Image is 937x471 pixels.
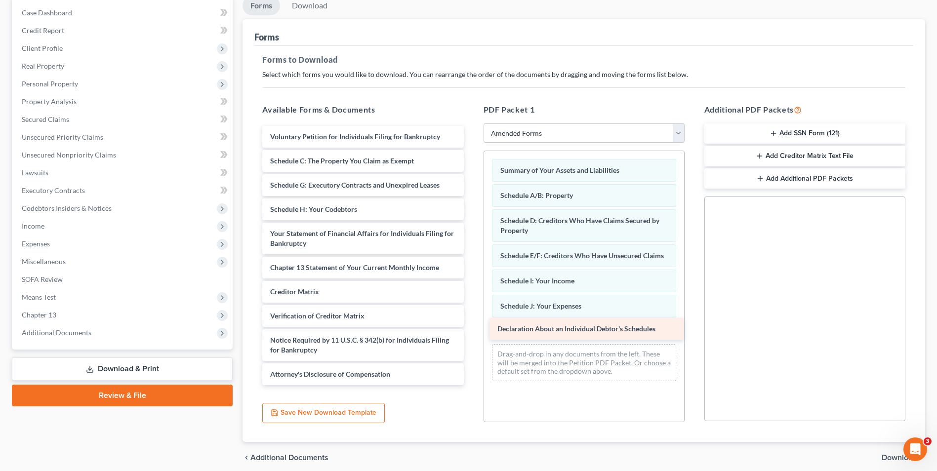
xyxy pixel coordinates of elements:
span: SOFA Review [22,275,63,283]
a: chevron_left Additional Documents [243,454,328,462]
p: Select which forms you would like to download. You can rearrange the order of the documents by dr... [262,70,905,79]
span: Schedule A/B: Property [500,191,573,199]
span: Creditor Matrix [270,287,319,296]
span: Secured Claims [22,115,69,123]
span: Voluntary Petition for Individuals Filing for Bankruptcy [270,132,440,141]
span: Miscellaneous [22,257,66,266]
span: Schedule I: Your Income [500,276,574,285]
button: Add SSN Form (121) [704,123,905,144]
span: Declaration About an Individual Debtor's Schedules [497,324,655,333]
a: Download & Print [12,357,233,381]
span: Client Profile [22,44,63,52]
span: Credit Report [22,26,64,35]
span: Summary of Your Assets and Liabilities [500,166,619,174]
span: Additional Documents [250,454,328,462]
a: Property Analysis [14,93,233,111]
iframe: Intercom live chat [903,437,927,461]
span: Codebtors Insiders & Notices [22,204,112,212]
span: Expenses [22,239,50,248]
h5: Additional PDF Packets [704,104,905,116]
span: Means Test [22,293,56,301]
span: Your Statement of Financial Affairs for Individuals Filing for Bankruptcy [270,229,454,247]
i: chevron_left [243,454,250,462]
a: Executory Contracts [14,182,233,199]
span: Income [22,222,44,230]
div: Drag-and-drop in any documents from the left. These will be merged into the Petition PDF Packet. ... [492,344,676,381]
a: Lawsuits [14,164,233,182]
span: Case Dashboard [22,8,72,17]
a: Unsecured Nonpriority Claims [14,146,233,164]
span: Additional Documents [22,328,91,337]
a: Secured Claims [14,111,233,128]
span: Lawsuits [22,168,48,177]
span: Schedule E/F: Creditors Who Have Unsecured Claims [500,251,664,260]
button: Add Additional PDF Packets [704,168,905,189]
h5: Forms to Download [262,54,905,66]
span: Real Property [22,62,64,70]
span: Chapter 13 [22,311,56,319]
h5: PDF Packet 1 [484,104,685,116]
span: Schedule C: The Property You Claim as Exempt [270,157,414,165]
span: Schedule J: Your Expenses [500,302,581,310]
a: Review & File [12,385,233,406]
span: Chapter 13 Statement of Your Current Monthly Income [270,263,439,272]
span: Unsecured Priority Claims [22,133,103,141]
span: Attorney's Disclosure of Compensation [270,370,390,378]
span: Verification of Creditor Matrix [270,312,365,320]
button: Download chevron_right [882,454,925,462]
button: Save New Download Template [262,403,385,424]
span: Download [882,454,917,462]
a: SOFA Review [14,271,233,288]
span: Executory Contracts [22,186,85,195]
span: Notice Required by 11 U.S.C. § 342(b) for Individuals Filing for Bankruptcy [270,336,449,354]
span: 3 [924,437,932,445]
a: Credit Report [14,22,233,39]
span: Personal Property [22,79,78,88]
a: Unsecured Priority Claims [14,128,233,146]
div: Forms [254,31,279,43]
span: Property Analysis [22,97,77,106]
span: Unsecured Nonpriority Claims [22,151,116,159]
span: Schedule H: Your Codebtors [270,205,357,213]
button: Add Creditor Matrix Text File [704,146,905,166]
h5: Available Forms & Documents [262,104,463,116]
span: Schedule D: Creditors Who Have Claims Secured by Property [500,216,659,235]
a: Case Dashboard [14,4,233,22]
span: Schedule G: Executory Contracts and Unexpired Leases [270,181,440,189]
